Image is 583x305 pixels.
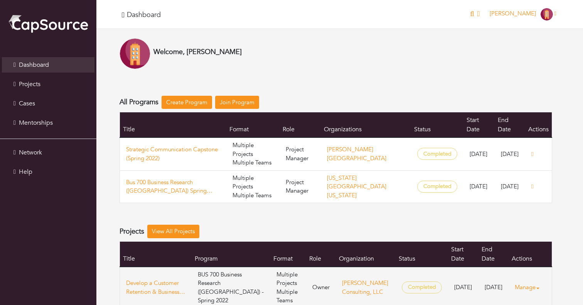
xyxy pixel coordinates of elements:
a: Strategic Communication Capstone (Spring 2022) [126,145,220,163]
img: Company-Icon-7f8a26afd1715722aa5ae9dc11300c11ceeb4d32eda0db0d61c21d11b95ecac6.png [120,38,150,69]
td: Multiple Projects Multiple Teams [226,170,280,203]
a: Create Program [162,96,212,109]
th: Title [120,241,192,267]
span: Completed [402,281,442,293]
a: [US_STATE][GEOGRAPHIC_DATA][US_STATE] [327,174,386,199]
a: Manage [515,280,546,295]
td: Multiple Projects Multiple Teams [226,137,280,170]
a: [PERSON_NAME] Consulting, LLC [342,279,388,296]
td: [DATE] [495,170,525,203]
td: [DATE] [463,170,495,203]
th: Program [192,241,270,267]
th: Role [306,241,336,267]
td: [DATE] [495,137,525,170]
h4: Dashboard [127,11,161,19]
a: [PERSON_NAME] [486,10,560,17]
a: Dashboard [2,57,94,73]
a: Develop a Customer Retention & Business Growth Plan for H2 2022 [126,279,185,296]
th: Status [396,241,448,267]
span: Projects [19,80,40,88]
span: Dashboard [19,61,49,69]
img: cap_logo.png [8,14,89,34]
h4: Welcome, [PERSON_NAME] [153,48,242,56]
a: Bus 700 Business Research ([GEOGRAPHIC_DATA]) Spring 2022 [126,178,220,195]
span: Help [19,168,32,176]
td: Project Manager [280,170,321,203]
span: Network [19,148,42,157]
h4: All Programs [120,98,158,107]
th: End Date [479,241,509,267]
span: Cases [19,99,35,108]
th: Role [280,112,321,138]
h4: Projects [120,227,144,236]
a: Cases [2,96,94,111]
th: Status [411,112,463,138]
span: Completed [417,181,457,193]
th: Organization [336,241,396,267]
a: Join Program [215,96,259,109]
th: Start Date [463,112,495,138]
a: [PERSON_NAME][GEOGRAPHIC_DATA] [327,146,386,162]
th: Start Date [448,241,478,267]
span: Completed [417,148,457,160]
th: Title [120,112,226,138]
img: Company-Icon-7f8a26afd1715722aa5ae9dc11300c11ceeb4d32eda0db0d61c21d11b95ecac6.png [541,8,553,20]
a: Help [2,164,94,180]
th: Format [226,112,280,138]
th: Organizations [321,112,411,138]
th: Actions [525,112,552,138]
span: Mentorships [19,119,53,127]
a: Network [2,145,94,160]
td: Project Manager [280,137,321,170]
th: End Date [495,112,525,138]
a: View All Projects [147,225,199,238]
th: Format [270,241,306,267]
a: Mentorships [2,115,94,130]
td: [DATE] [463,137,495,170]
th: Actions [509,241,552,267]
span: [PERSON_NAME] [490,10,536,17]
a: Projects [2,76,94,92]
